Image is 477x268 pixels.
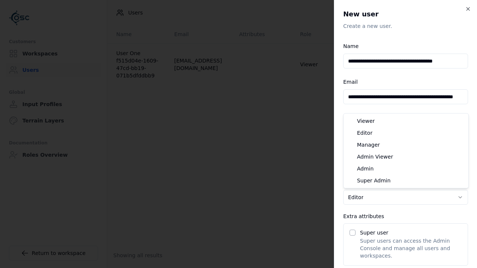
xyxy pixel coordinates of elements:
[357,165,374,172] span: Admin
[357,141,380,149] span: Manager
[357,129,372,137] span: Editor
[357,153,393,160] span: Admin Viewer
[357,177,391,184] span: Super Admin
[357,117,375,125] span: Viewer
